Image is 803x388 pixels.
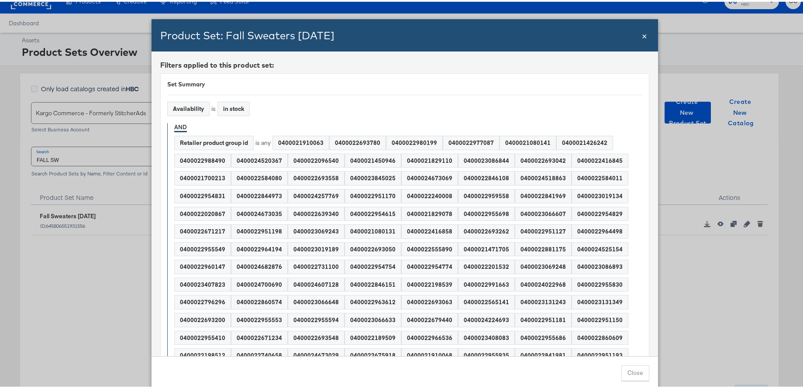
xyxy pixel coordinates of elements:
div: 0400022964194 [231,241,287,254]
div: 0400022860609 [572,330,628,343]
div: 0400021829078 [402,206,458,219]
div: 0400022671234 [231,330,287,343]
div: 0400024224693 [458,312,514,325]
div: 0400022731100 [288,258,344,272]
div: 0400022951193 [572,347,628,361]
div: 0400024673069 [402,170,458,183]
div: 0400022416845 [572,152,628,166]
div: 0400022959558 [458,188,514,201]
div: 0400024682876 [231,258,287,272]
div: 0400024520367 [231,152,287,166]
div: 0400023066648 [288,294,344,307]
div: Rule Spec [152,17,658,388]
div: 0400022954829 [572,206,628,219]
div: 0400023131349 [572,294,628,307]
div: 0400023086893 [572,258,628,272]
div: 0400022416858 [402,223,458,237]
div: 0400022955410 [175,330,231,343]
span: Product Set: Fall Sweaters [DATE] [160,27,334,40]
div: Retailer product group id [175,134,253,148]
div: 0400024022968 [515,276,571,290]
div: 0400022020867 [175,206,231,219]
div: 0400021471705 [458,241,514,254]
div: 0400022951127 [515,223,571,237]
div: 0400022693262 [458,223,514,237]
div: 0400022955830 [572,276,628,290]
div: 0400022844973 [231,188,287,201]
div: 0400022693050 [345,241,401,254]
div: 0400021080141 [500,134,556,148]
div: 0400022955686 [515,330,571,343]
div: Set Summary [167,79,642,87]
div: 0400022693063 [402,294,458,307]
div: 0400023408083 [458,330,514,343]
div: 0400024257769 [288,188,344,201]
div: 0400022846108 [458,170,514,183]
button: Close [621,364,649,379]
div: 0400022881175 [515,241,571,254]
div: 0400022988490 [175,152,231,166]
div: 0400023019134 [572,188,628,201]
div: 0400022966536 [402,330,458,343]
div: 0400022951170 [345,188,401,201]
div: Filters applied to this product set: [160,58,649,69]
div: 0400022096540 [288,152,344,166]
div: 0400023069248 [515,258,571,272]
div: 0400024518863 [515,170,571,183]
div: 0400023066633 [345,312,401,325]
div: 0400022841981 [515,347,571,361]
div: 0400023066607 [515,206,571,219]
div: 0400022960147 [175,258,231,272]
div: 0400023069243 [288,223,344,237]
div: 0400024673029 [288,347,344,361]
div: 0400022565141 [458,294,514,307]
div: Close [642,27,647,40]
div: 0400022693558 [288,170,344,183]
div: 0400022198512 [175,347,231,361]
div: 0400022198539 [402,276,458,290]
div: 0400023019189 [288,241,344,254]
div: 0400022954831 [175,188,231,201]
div: 0400023131243 [515,294,571,307]
div: 0400022796296 [175,294,231,307]
div: 0400024607128 [288,276,344,290]
div: 0400022951150 [572,312,628,325]
div: 0400022951181 [515,312,571,325]
div: 0400022955594 [288,312,344,325]
div: in stock [218,100,249,114]
div: 0400022951198 [231,223,287,237]
div: 0400022846151 [345,276,401,290]
div: 0400021450946 [345,152,401,166]
div: is [211,103,216,111]
div: 0400022977087 [443,134,499,148]
div: 0400022679440 [402,312,458,325]
span: × [642,27,647,39]
div: 0400022240008 [402,188,458,201]
div: 0400022693042 [515,152,571,166]
div: Availability [168,100,209,114]
div: 0400022639340 [288,206,344,219]
div: 0400022860574 [231,294,287,307]
div: 0400024700690 [231,276,287,290]
div: 0400022964498 [572,223,628,237]
div: 0400024673035 [231,206,287,219]
div: 0400022955935 [458,347,514,361]
div: 0400022693548 [288,330,344,343]
div: 0400022954774 [402,258,458,272]
div: 0400022954754 [345,258,401,272]
div: 0400022693780 [330,134,386,148]
div: 0400021910068 [402,347,458,361]
div: is any [255,137,271,145]
div: 0400021700213 [175,170,231,183]
div: 0400022991663 [458,276,514,290]
div: 0400022955698 [458,206,514,219]
div: 0400022675918 [345,347,401,361]
div: 0400022954615 [345,206,401,219]
div: 0400022841969 [515,188,571,201]
strong: AND [174,121,187,130]
div: 0400022584011 [572,170,628,183]
div: 0400023407823 [175,276,231,290]
div: 0400022189509 [345,330,401,343]
div: 0400022555890 [402,241,458,254]
div: 0400022693200 [175,312,231,325]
